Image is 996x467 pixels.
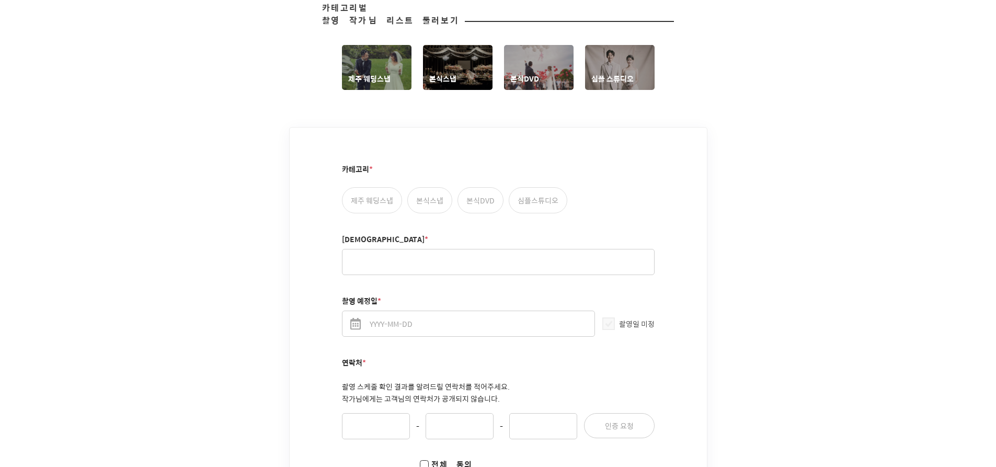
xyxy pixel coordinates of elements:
[423,45,493,90] a: 본식스냅
[457,187,503,213] label: 본식DVD
[342,296,381,306] label: 촬영 예정일
[69,332,135,358] a: 대화
[342,358,366,368] label: 연락처
[342,187,402,213] label: 제주 웨딩스냅
[416,420,419,432] span: -
[619,318,655,329] span: 촬영일 미정
[504,45,574,90] a: 본식DVD
[3,332,69,358] a: 홈
[342,164,373,175] label: 카테고리
[342,381,655,405] p: 촬영 스케줄 확인 결과를 알려드릴 연락처를 적어주세요. 작가님에게는 고객님의 연락처가 공개되지 않습니다.
[322,2,460,27] span: 카테고리별 촬영 작가님 리스트 둘러보기
[342,45,411,90] a: 제주 웨딩스냅
[585,45,655,90] a: 심플 스튜디오
[509,413,577,439] input: last
[500,420,503,432] span: -
[584,413,655,438] button: 인증 요청
[162,347,174,356] span: 설정
[342,234,428,245] label: [DEMOGRAPHIC_DATA]
[426,413,494,439] input: middle
[342,311,595,337] input: YYYY-MM-DD
[135,332,201,358] a: 설정
[407,187,452,213] label: 본식스냅
[509,187,567,213] label: 심플스튜디오
[96,348,108,356] span: 대화
[33,347,39,356] span: 홈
